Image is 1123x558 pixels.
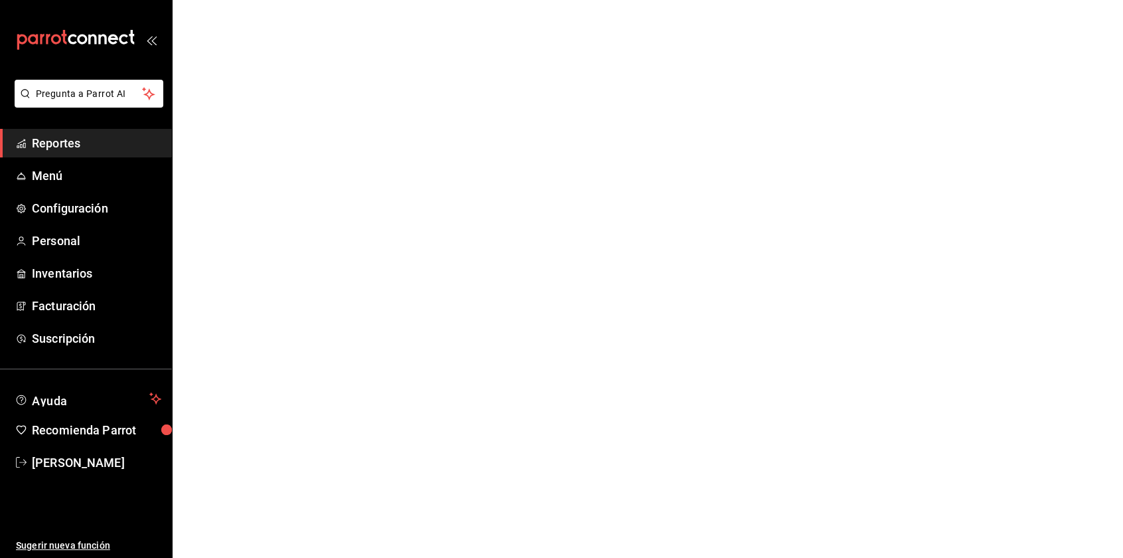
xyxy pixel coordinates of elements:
[32,264,161,282] span: Inventarios
[146,35,157,45] button: open_drawer_menu
[32,232,161,250] span: Personal
[32,297,161,315] span: Facturación
[32,421,161,439] span: Recomienda Parrot
[32,199,161,217] span: Configuración
[9,96,163,110] a: Pregunta a Parrot AI
[36,87,143,101] span: Pregunta a Parrot AI
[32,134,161,152] span: Reportes
[15,80,163,108] button: Pregunta a Parrot AI
[16,539,161,553] span: Sugerir nueva función
[32,329,161,347] span: Suscripción
[32,454,161,472] span: [PERSON_NAME]
[32,391,144,407] span: Ayuda
[32,167,161,185] span: Menú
